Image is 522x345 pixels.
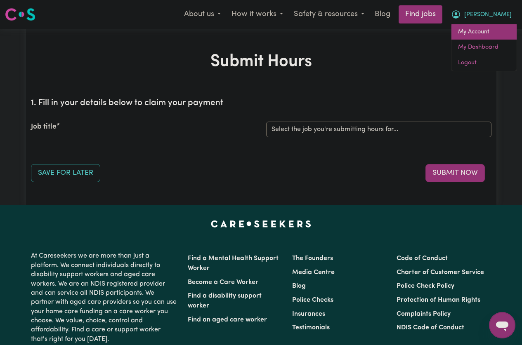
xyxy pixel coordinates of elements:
button: About us [179,6,226,23]
a: Careseekers home page [211,220,311,227]
a: Become a Care Worker [188,279,258,286]
a: Police Check Policy [397,283,454,289]
a: Find an aged care worker [188,317,267,323]
a: Charter of Customer Service [397,269,484,276]
a: My Dashboard [451,40,517,55]
a: Insurances [292,311,325,317]
div: My Account [451,24,517,71]
a: Find a disability support worker [188,293,262,309]
button: My Account [446,6,517,23]
a: Protection of Human Rights [397,297,480,303]
a: Careseekers logo [5,5,35,24]
a: Find a Mental Health Support Worker [188,255,279,272]
a: NDIS Code of Conduct [397,324,464,331]
button: How it works [226,6,288,23]
a: Complaints Policy [397,311,451,317]
a: Testimonials [292,324,330,331]
span: [PERSON_NAME] [464,10,512,19]
img: Careseekers logo [5,7,35,22]
a: Blog [370,5,395,23]
h1: Submit Hours [31,52,491,72]
button: Save your job report [31,164,100,182]
a: Media Centre [292,269,335,276]
button: Submit your job report [425,164,485,182]
a: Code of Conduct [397,255,448,262]
a: My Account [451,24,517,40]
h2: 1. Fill in your details below to claim your payment [31,98,491,108]
a: Logout [451,55,517,71]
a: Blog [292,283,306,289]
label: Job title [31,122,57,132]
iframe: Button to launch messaging window [489,312,515,338]
button: Safety & resources [288,6,370,23]
a: Police Checks [292,297,333,303]
a: The Founders [292,255,333,262]
a: Find jobs [399,5,442,23]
